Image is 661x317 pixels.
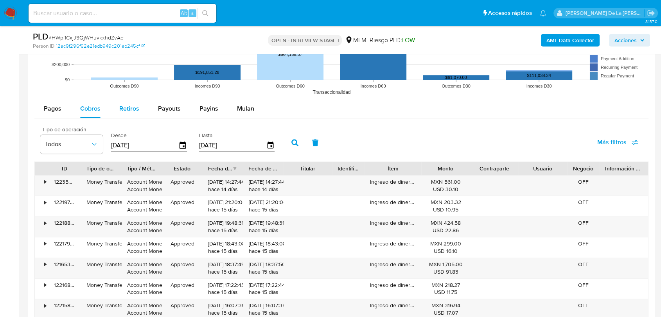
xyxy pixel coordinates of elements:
[191,9,194,17] span: s
[540,10,546,16] a: Notificaciones
[488,9,532,17] span: Accesos rápidos
[609,34,650,47] button: Acciones
[645,18,657,25] span: 3.157.0
[647,9,655,17] a: Salir
[541,34,600,47] button: AML Data Collector
[369,36,415,45] span: Riesgo PLD:
[345,36,366,45] div: MLM
[48,34,124,41] span: # HWpi1CxjJ9QjWHuvkxhdZvAe
[566,9,645,17] p: javier.gutierrez@mercadolibre.com.mx
[33,43,54,50] b: Person ID
[33,30,48,43] b: PLD
[402,36,415,45] span: LOW
[197,8,213,19] button: search-icon
[268,35,342,46] p: OPEN - IN REVIEW STAGE I
[56,43,145,50] a: 12ac9f296f62e21edb949c201eb245cf
[546,34,594,47] b: AML Data Collector
[614,34,637,47] span: Acciones
[181,9,187,17] span: Alt
[29,8,216,18] input: Buscar usuario o caso...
